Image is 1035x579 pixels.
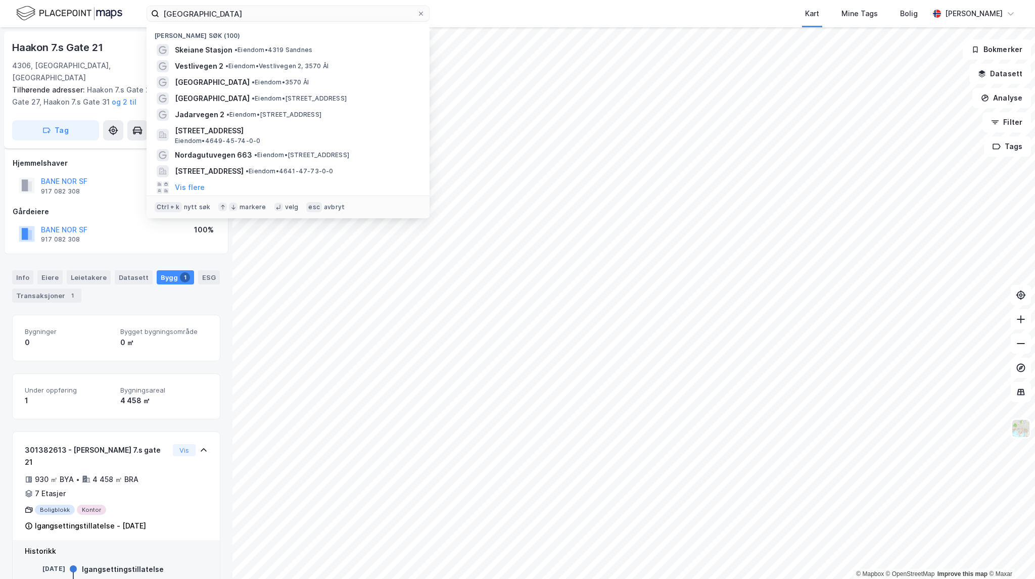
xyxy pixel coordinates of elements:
div: 4 458 ㎡ BRA [92,473,138,486]
span: [GEOGRAPHIC_DATA] [175,76,250,88]
span: • [254,151,257,159]
div: [PERSON_NAME] søk (100) [147,24,430,42]
button: Filter [982,112,1031,132]
div: 7 Etasjer [35,488,66,500]
div: Bolig [900,8,918,20]
span: • [252,94,255,102]
button: Datasett [969,64,1031,84]
iframe: Chat Widget [984,530,1035,579]
span: Eiendom • 4641-47-73-0-0 [246,167,334,175]
div: • [76,475,80,484]
span: Bygningsareal [120,386,208,395]
span: Eiendom • [STREET_ADDRESS] [254,151,349,159]
div: Kart [805,8,819,20]
span: Skeiane Stasjon [175,44,232,56]
span: [STREET_ADDRESS] [175,125,417,137]
span: • [252,78,255,86]
div: Haakon 7.s Gate 23, Haakon 7.s Gate 27, Haakon 7.s Gate 31 [12,84,212,108]
div: Info [12,270,33,284]
img: Z [1011,419,1030,438]
span: Eiendom • 3570 Ål [252,78,309,86]
span: Bygget bygningsområde [120,327,208,336]
div: Ctrl + k [155,202,182,212]
a: Improve this map [937,570,987,577]
span: Bygninger [25,327,112,336]
button: Vis flere [175,181,205,194]
div: ESG [198,270,220,284]
div: 0 [25,336,112,349]
div: Historikk [25,545,208,557]
div: Igangsettingstillatelse [82,563,164,575]
span: Eiendom • 4319 Sandnes [234,46,312,54]
div: 100% [194,224,214,236]
img: logo.f888ab2527a4732fd821a326f86c7f29.svg [16,5,122,22]
div: esc [306,202,322,212]
span: Nordagutuvegen 663 [175,149,252,161]
div: [DATE] [25,564,65,573]
span: Eiendom • 4649-45-74-0-0 [175,137,260,145]
div: Kontrollprogram for chat [984,530,1035,579]
div: 917 082 308 [41,235,80,244]
span: Eiendom • [STREET_ADDRESS] [252,94,347,103]
span: • [234,46,238,54]
span: Eiendom • Vestlivegen 2, 3570 Ål [225,62,328,70]
button: Vis [173,444,196,456]
a: OpenStreetMap [886,570,935,577]
a: Mapbox [856,570,884,577]
div: 4306, [GEOGRAPHIC_DATA], [GEOGRAPHIC_DATA] [12,60,166,84]
span: Under oppføring [25,386,112,395]
div: Transaksjoner [12,288,81,303]
button: Tags [984,136,1031,157]
div: 0 ㎡ [120,336,208,349]
div: avbryt [324,203,345,211]
span: • [225,62,228,70]
span: • [226,111,229,118]
div: 4 458 ㎡ [120,395,208,407]
div: 1 [180,272,190,282]
div: Leietakere [67,270,111,284]
button: Analyse [972,88,1031,108]
span: Eiendom • [STREET_ADDRESS] [226,111,321,119]
span: Jadarvegen 2 [175,109,224,121]
span: Tilhørende adresser: [12,85,87,94]
div: [PERSON_NAME] [945,8,1003,20]
span: [GEOGRAPHIC_DATA] [175,92,250,105]
span: [STREET_ADDRESS] [175,165,244,177]
button: Tag [12,120,99,140]
div: Datasett [115,270,153,284]
div: Bygg [157,270,194,284]
div: 917 082 308 [41,187,80,196]
div: 1 [67,291,77,301]
div: Gårdeiere [13,206,220,218]
div: Haakon 7.s Gate 21 [12,39,105,56]
input: Søk på adresse, matrikkel, gårdeiere, leietakere eller personer [159,6,417,21]
div: Igangsettingstillatelse - [DATE] [35,520,146,532]
div: 301382613 - [PERSON_NAME] 7.s gate 21 [25,444,169,468]
button: Bokmerker [963,39,1031,60]
div: 930 ㎡ BYA [35,473,74,486]
div: velg [285,203,299,211]
span: Vestlivegen 2 [175,60,223,72]
div: Mine Tags [841,8,878,20]
div: Hjemmelshaver [13,157,220,169]
div: nytt søk [184,203,211,211]
div: markere [240,203,266,211]
div: 1 [25,395,112,407]
span: • [246,167,249,175]
div: Eiere [37,270,63,284]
